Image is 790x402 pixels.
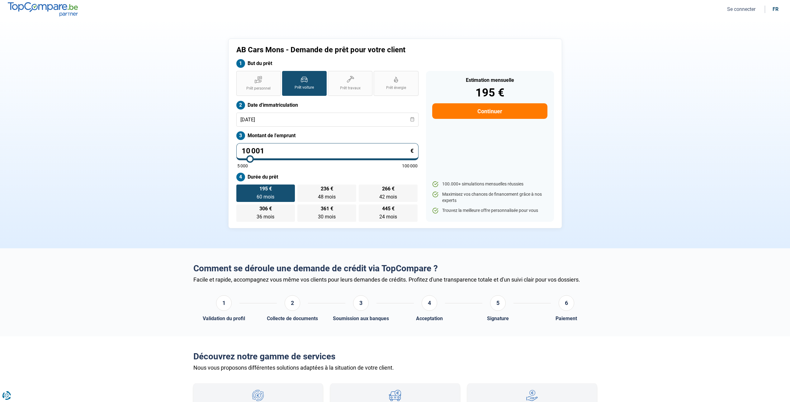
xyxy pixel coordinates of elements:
[432,181,547,187] li: 100.000+ simulations mensuelles réussies
[257,194,274,200] span: 60 mois
[340,86,361,91] span: Prêt travaux
[432,103,547,119] button: Continuer
[321,186,333,191] span: 236 €
[379,214,397,220] span: 24 mois
[285,295,300,311] div: 2
[193,276,597,283] div: Facile et rapide, accompagnez vous même vos clients pour leurs demandes de crédits. Profitez d'un...
[432,87,547,98] div: 195 €
[252,390,264,401] img: Regroupement de crédits
[295,85,314,90] span: Prêt voiture
[432,78,547,83] div: Estimation mensuelle
[382,206,395,211] span: 445 €
[382,186,395,191] span: 266 €
[236,45,473,54] h1: AB Cars Mons - Demande de prêt pour votre client
[216,295,232,311] div: 1
[237,164,248,168] span: 5 000
[236,59,419,68] label: But du prêt
[725,6,757,12] button: Se connecter
[389,390,401,401] img: Prêt ballon
[193,351,597,362] h2: Découvrez notre gamme de services
[402,164,418,168] span: 100 000
[236,113,419,127] input: jj/mm/aaaa
[236,101,419,110] label: Date d'immatriculation
[236,131,419,140] label: Montant de l'emprunt
[386,85,406,91] span: Prêt énergie
[259,206,272,211] span: 306 €
[556,316,577,321] div: Paiement
[236,173,419,181] label: Durée du prêt
[333,316,389,321] div: Soumission aux banques
[353,295,369,311] div: 3
[487,316,509,321] div: Signature
[318,214,336,220] span: 30 mois
[318,194,336,200] span: 48 mois
[379,194,397,200] span: 42 mois
[432,208,547,214] li: Trouvez la meilleure offre personnalisée pour vous
[259,186,272,191] span: 195 €
[246,86,271,91] span: Prêt personnel
[267,316,318,321] div: Collecte de documents
[193,263,597,274] h2: Comment se déroule une demande de crédit via TopCompare ?
[257,214,274,220] span: 36 mois
[410,148,414,154] span: €
[526,390,538,401] img: Prêt personnel
[559,295,574,311] div: 6
[422,295,437,311] div: 4
[203,316,245,321] div: Validation du profil
[193,364,597,371] div: Nous vous proposons différentes solutions adaptées à la situation de votre client.
[490,295,506,311] div: 5
[321,206,333,211] span: 361 €
[773,6,778,12] div: fr
[8,2,78,16] img: TopCompare.be
[416,316,443,321] div: Acceptation
[432,191,547,203] li: Maximisez vos chances de financement grâce à nos experts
